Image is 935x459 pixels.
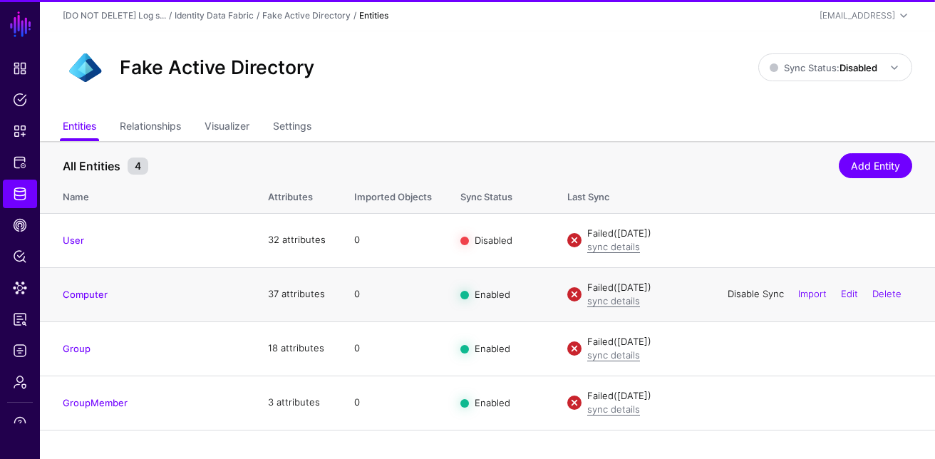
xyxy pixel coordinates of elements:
[340,376,446,430] td: 0
[205,114,249,141] a: Visualizer
[63,289,108,300] a: Computer
[13,93,27,107] span: Policies
[351,9,359,22] div: /
[446,176,553,213] th: Sync Status
[3,274,37,302] a: Data Lens
[13,124,27,138] span: Snippets
[120,56,314,79] h2: Fake Active Directory
[40,176,254,213] th: Name
[587,295,640,306] a: sync details
[3,54,37,83] a: Dashboard
[63,343,91,354] a: Group
[254,176,340,213] th: Attributes
[13,61,27,76] span: Dashboard
[3,368,37,396] a: Admin
[128,158,148,175] small: 4
[13,218,27,232] span: CAEP Hub
[262,10,351,21] a: Fake Active Directory
[254,213,340,267] td: 32 attributes
[3,86,37,114] a: Policies
[13,281,27,295] span: Data Lens
[587,389,912,403] div: Failed ([DATE])
[13,344,27,358] span: Logs
[63,397,128,408] a: GroupMember
[9,9,33,40] a: SGNL
[475,289,510,300] span: Enabled
[3,211,37,239] a: CAEP Hub
[587,227,912,241] div: Failed ([DATE])
[770,62,877,73] span: Sync Status:
[3,148,37,177] a: Protected Systems
[13,155,27,170] span: Protected Systems
[254,321,340,376] td: 18 attributes
[340,213,446,267] td: 0
[254,267,340,321] td: 37 attributes
[728,288,784,299] a: Disable Sync
[798,288,827,299] a: Import
[3,180,37,208] a: Identity Data Fabric
[63,10,166,21] a: [DO NOT DELETE] Log s...
[63,234,84,246] a: User
[3,336,37,365] a: Logs
[587,335,912,349] div: Failed ([DATE])
[553,176,935,213] th: Last Sync
[340,267,446,321] td: 0
[59,158,124,175] span: All Entities
[475,397,510,408] span: Enabled
[475,343,510,354] span: Enabled
[3,305,37,334] a: Reports
[587,403,640,415] a: sync details
[839,153,912,178] a: Add Entity
[63,45,108,91] img: svg+xml;base64,PHN2ZyB3aWR0aD0iNjQiIGhlaWdodD0iNjQiIHZpZXdCb3g9IjAgMCA2NCA2NCIgZmlsbD0ibm9uZSIgeG...
[840,62,877,73] strong: Disabled
[13,416,27,430] span: Support
[587,281,912,295] div: Failed ([DATE])
[175,10,254,21] a: Identity Data Fabric
[3,117,37,145] a: Snippets
[13,375,27,389] span: Admin
[340,321,446,376] td: 0
[63,114,96,141] a: Entities
[120,114,181,141] a: Relationships
[841,288,858,299] a: Edit
[340,176,446,213] th: Imported Objects
[872,288,902,299] a: Delete
[475,234,512,246] span: Disabled
[254,9,262,22] div: /
[13,187,27,201] span: Identity Data Fabric
[13,312,27,326] span: Reports
[820,9,895,22] div: [EMAIL_ADDRESS]
[13,249,27,264] span: Policy Lens
[3,242,37,271] a: Policy Lens
[254,376,340,430] td: 3 attributes
[359,10,388,21] strong: Entities
[587,241,640,252] a: sync details
[166,9,175,22] div: /
[273,114,311,141] a: Settings
[587,349,640,361] a: sync details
